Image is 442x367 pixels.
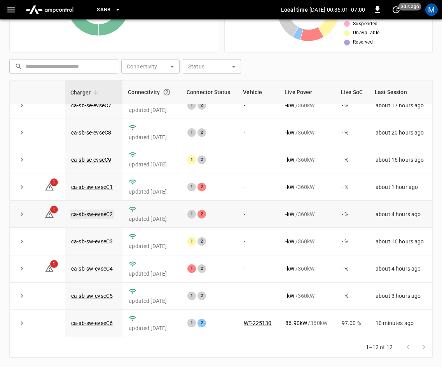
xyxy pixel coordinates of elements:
[285,319,329,327] div: / 360 kW
[128,85,176,99] div: Connectivity
[16,181,28,193] button: expand row
[71,238,113,245] a: ca-sb-sw-evseC3
[45,265,54,271] a: 1
[285,265,329,273] div: / 360 kW
[335,173,369,201] td: - %
[398,3,421,10] span: 30 s ago
[244,320,271,326] a: WT-225130
[369,146,432,173] td: about 16 hours ago
[16,236,28,247] button: expand row
[335,119,369,146] td: - %
[129,106,175,114] p: updated [DATE]
[97,5,111,14] span: SanB
[16,154,28,166] button: expand row
[369,310,432,337] td: 10 minutes ago
[197,210,206,218] div: 2
[197,183,206,191] div: 2
[22,2,77,17] img: ampcontrol.io logo
[335,92,369,119] td: - %
[285,238,329,245] div: / 360 kW
[335,310,369,337] td: 97.00 %
[181,80,238,104] th: Connector Status
[335,146,369,173] td: - %
[187,319,196,327] div: 1
[285,129,294,136] p: - kW
[285,156,294,164] p: - kW
[16,317,28,329] button: expand row
[369,92,432,119] td: about 17 hours ago
[71,184,113,190] a: ca-sb-sw-evseC1
[129,324,175,332] p: updated [DATE]
[238,283,279,310] td: -
[238,201,279,228] td: -
[16,100,28,111] button: expand row
[281,6,308,14] p: Local time
[16,208,28,220] button: expand row
[238,119,279,146] td: -
[187,101,196,110] div: 1
[285,238,294,245] p: - kW
[129,161,175,168] p: updated [DATE]
[129,297,175,305] p: updated [DATE]
[335,228,369,255] td: - %
[71,102,111,108] a: ca-sb-se-evseC7
[369,283,432,310] td: about 3 hours ago
[369,201,432,228] td: about 4 hours ago
[187,183,196,191] div: 1
[16,263,28,274] button: expand row
[425,3,438,16] div: profile-icon
[335,80,369,104] th: Live SoC
[369,80,432,104] th: Last Session
[285,156,329,164] div: / 360 kW
[238,228,279,255] td: -
[353,29,379,37] span: Unavailable
[285,183,294,191] p: - kW
[187,264,196,273] div: 1
[50,260,58,268] span: 1
[369,119,432,146] td: about 20 hours ago
[71,320,113,326] a: ca-sb-sw-evseC6
[187,237,196,246] div: 1
[285,210,294,218] p: - kW
[197,128,206,137] div: 2
[285,265,294,273] p: - kW
[285,319,307,327] p: 86.90 kW
[285,101,329,109] div: / 360 kW
[45,183,54,190] a: 1
[197,237,206,246] div: 2
[197,156,206,164] div: 2
[71,293,113,299] a: ca-sb-sw-evseC5
[335,255,369,283] td: - %
[94,2,124,17] button: SanB
[285,210,329,218] div: / 360 kW
[285,183,329,191] div: / 360 kW
[238,255,279,283] td: -
[285,292,294,300] p: - kW
[285,292,329,300] div: / 360 kW
[70,88,101,97] span: Charger
[187,292,196,300] div: 1
[129,270,175,278] p: updated [DATE]
[16,127,28,138] button: expand row
[197,101,206,110] div: 2
[369,173,432,201] td: about 1 hour ago
[71,129,111,136] a: ca-sb-se-evseC8
[129,215,175,223] p: updated [DATE]
[238,146,279,173] td: -
[45,211,54,217] a: 1
[353,38,373,46] span: Reserved
[279,80,335,104] th: Live Power
[366,343,393,351] p: 1–12 of 12
[285,101,294,109] p: - kW
[71,157,111,163] a: ca-sb-se-evseC9
[238,92,279,119] td: -
[70,210,114,219] a: ca-sb-sw-evseC2
[335,283,369,310] td: - %
[50,178,58,186] span: 1
[129,133,175,141] p: updated [DATE]
[353,20,378,28] span: Suspended
[197,319,206,327] div: 2
[160,85,174,99] button: Connection between the charger and our software.
[187,156,196,164] div: 1
[50,206,58,213] span: 1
